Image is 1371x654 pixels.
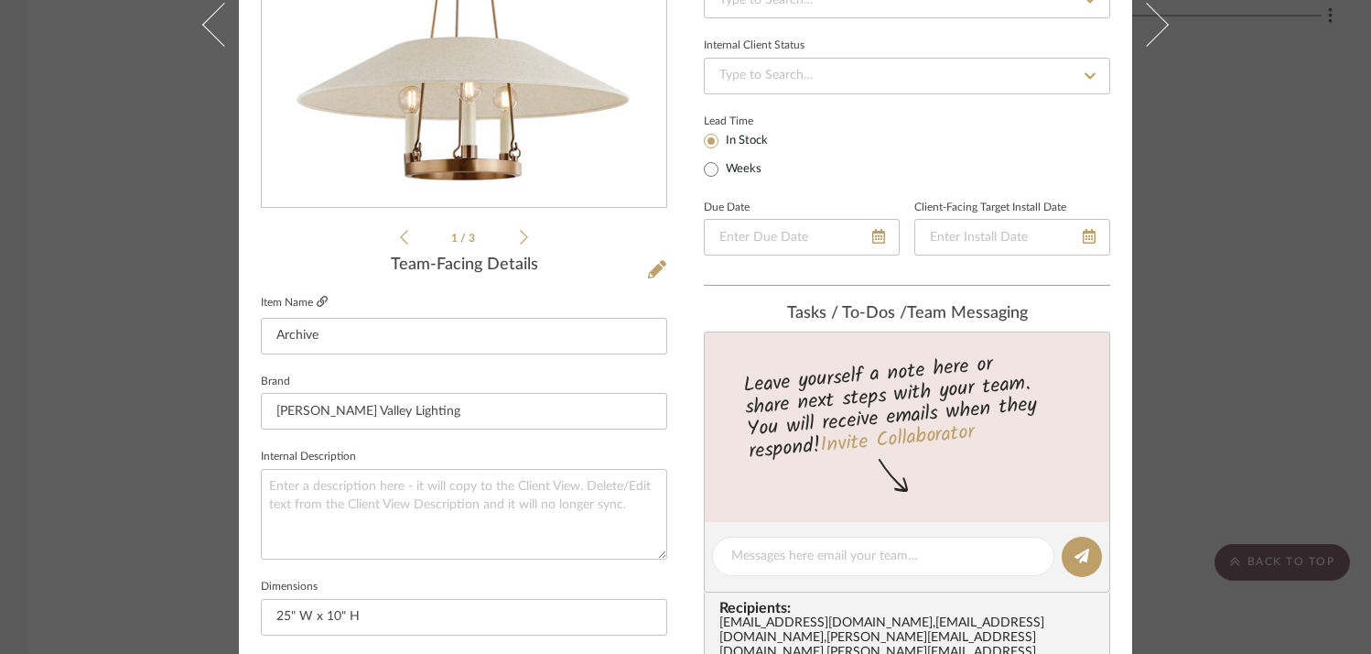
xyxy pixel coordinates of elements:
label: Item Name [261,295,328,311]
a: Invite Collaborator [819,417,976,463]
mat-radio-group: Select item type [704,129,798,180]
div: Internal Client Status [704,41,804,50]
div: team Messaging [704,304,1110,324]
label: In Stock [722,133,768,149]
input: Enter Brand [261,393,667,430]
span: / [460,233,469,244]
input: Enter the dimensions of this item [261,599,667,636]
span: 1 [451,233,460,244]
label: Weeks [722,161,761,178]
label: Due Date [704,203,750,213]
span: 3 [469,233,478,244]
span: Recipients: [719,600,1102,616]
div: Leave yourself a note here or share next steps with your team. You will receive emails when they ... [702,344,1113,467]
input: Enter Install Date [914,219,1110,256]
input: Enter Item Name [261,318,667,354]
label: Internal Description [261,452,356,462]
input: Enter Due Date [704,219,900,256]
label: Brand [261,377,290,387]
label: Lead Time [704,113,798,129]
div: Team-Facing Details [261,256,667,276]
span: Tasks / To-Dos / [787,305,907,322]
label: Client-Facing Target Install Date [914,203,1066,213]
label: Dimensions [261,583,318,592]
input: Type to Search… [704,58,1110,94]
